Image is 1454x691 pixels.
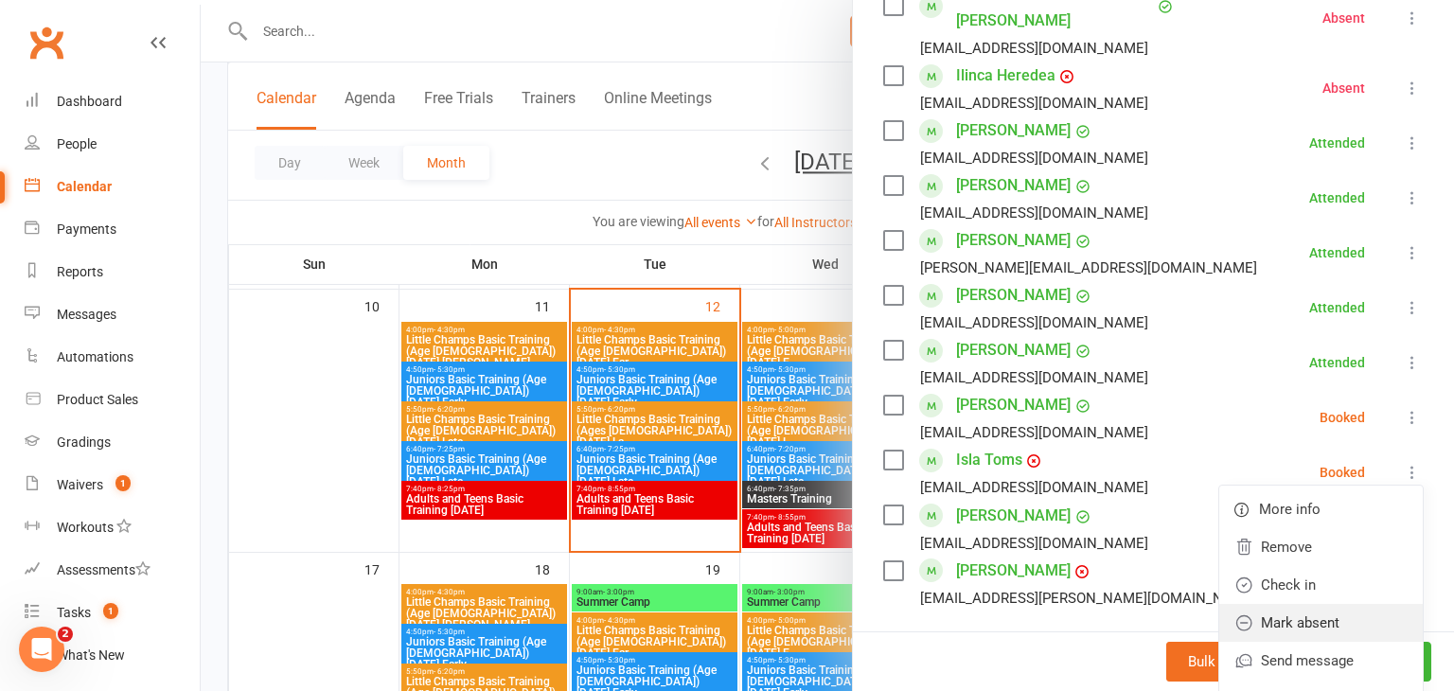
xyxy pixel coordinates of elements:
[920,146,1148,170] div: [EMAIL_ADDRESS][DOMAIN_NAME]
[57,434,111,450] div: Gradings
[1219,642,1423,680] a: Send message
[920,310,1148,335] div: [EMAIL_ADDRESS][DOMAIN_NAME]
[920,91,1148,115] div: [EMAIL_ADDRESS][DOMAIN_NAME]
[1219,604,1423,642] a: Mark absent
[1309,191,1365,204] div: Attended
[58,627,73,642] span: 2
[25,379,200,421] a: Product Sales
[920,201,1148,225] div: [EMAIL_ADDRESS][DOMAIN_NAME]
[25,336,200,379] a: Automations
[57,562,151,577] div: Assessments
[57,349,133,364] div: Automations
[57,136,97,151] div: People
[57,179,112,194] div: Calendar
[920,256,1257,280] div: [PERSON_NAME][EMAIL_ADDRESS][DOMAIN_NAME]
[956,501,1071,531] a: [PERSON_NAME]
[956,280,1071,310] a: [PERSON_NAME]
[956,390,1071,420] a: [PERSON_NAME]
[1309,136,1365,150] div: Attended
[1322,81,1365,95] div: Absent
[1309,301,1365,314] div: Attended
[57,307,116,322] div: Messages
[1322,11,1365,25] div: Absent
[57,520,114,535] div: Workouts
[25,506,200,549] a: Workouts
[1309,356,1365,369] div: Attended
[1320,411,1365,424] div: Booked
[1219,566,1423,604] a: Check in
[25,549,200,592] a: Assessments
[1219,528,1423,566] a: Remove
[25,634,200,677] a: What's New
[25,421,200,464] a: Gradings
[19,627,64,672] iframe: Intercom live chat
[920,531,1148,556] div: [EMAIL_ADDRESS][DOMAIN_NAME]
[1259,498,1321,521] span: More info
[920,36,1148,61] div: [EMAIL_ADDRESS][DOMAIN_NAME]
[25,166,200,208] a: Calendar
[920,475,1148,500] div: [EMAIL_ADDRESS][DOMAIN_NAME]
[57,647,125,663] div: What's New
[57,94,122,109] div: Dashboard
[956,225,1071,256] a: [PERSON_NAME]
[25,208,200,251] a: Payments
[956,335,1071,365] a: [PERSON_NAME]
[25,123,200,166] a: People
[1309,246,1365,259] div: Attended
[25,592,200,634] a: Tasks 1
[25,251,200,293] a: Reports
[57,392,138,407] div: Product Sales
[920,420,1148,445] div: [EMAIL_ADDRESS][DOMAIN_NAME]
[57,221,116,237] div: Payments
[103,603,118,619] span: 1
[57,605,91,620] div: Tasks
[57,477,103,492] div: Waivers
[956,445,1022,475] a: Isla Toms
[956,556,1071,586] a: [PERSON_NAME]
[1219,490,1423,528] a: More info
[956,115,1071,146] a: [PERSON_NAME]
[956,170,1071,201] a: [PERSON_NAME]
[115,475,131,491] span: 1
[25,80,200,123] a: Dashboard
[956,61,1055,91] a: Ilinca Heredea
[25,464,200,506] a: Waivers 1
[1166,642,1330,682] button: Bulk add attendees
[1320,466,1365,479] div: Booked
[920,586,1257,611] div: [EMAIL_ADDRESS][PERSON_NAME][DOMAIN_NAME]
[25,293,200,336] a: Messages
[57,264,103,279] div: Reports
[920,365,1148,390] div: [EMAIL_ADDRESS][DOMAIN_NAME]
[23,19,70,66] a: Clubworx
